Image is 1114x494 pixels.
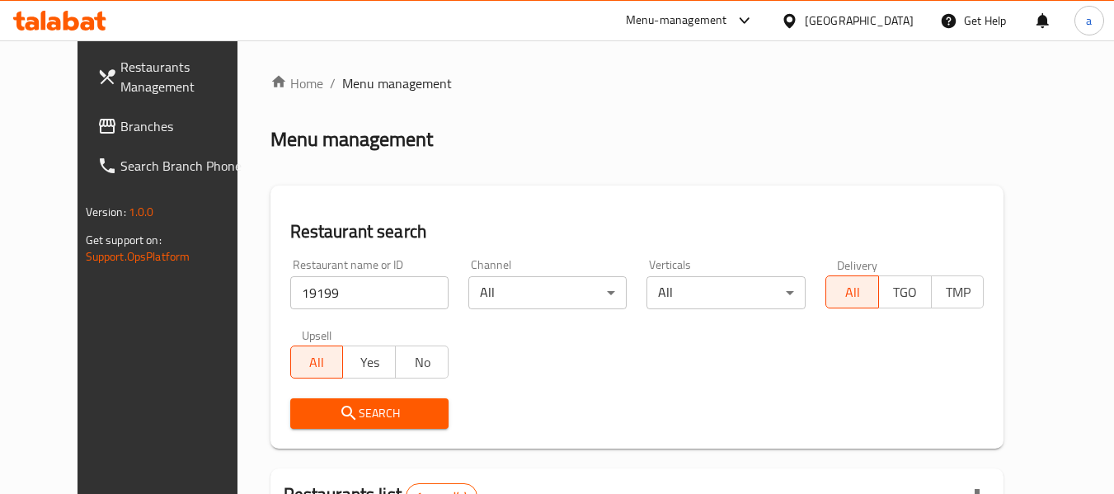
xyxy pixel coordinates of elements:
span: Branches [120,116,251,136]
h2: Restaurant search [290,219,985,244]
span: 1.0.0 [129,201,154,223]
button: All [290,346,344,379]
button: All [825,275,879,308]
div: Menu-management [626,11,727,31]
button: No [395,346,449,379]
input: Search for restaurant name or ID.. [290,276,449,309]
span: Get support on: [86,229,162,251]
span: Search [303,403,435,424]
nav: breadcrumb [270,73,1004,93]
button: TGO [878,275,932,308]
span: TGO [886,280,925,304]
a: Restaurants Management [84,47,264,106]
button: TMP [931,275,985,308]
div: All [646,276,805,309]
button: Search [290,398,449,429]
label: Upsell [302,329,332,341]
span: Menu management [342,73,452,93]
a: Home [270,73,323,93]
a: Support.OpsPlatform [86,246,190,267]
span: TMP [938,280,978,304]
label: Delivery [837,259,878,271]
a: Branches [84,106,264,146]
a: Search Branch Phone [84,146,264,186]
div: All [468,276,627,309]
span: a [1086,12,1092,30]
h2: Menu management [270,126,433,153]
span: Yes [350,351,389,374]
span: All [298,351,337,374]
span: No [402,351,442,374]
span: Restaurants Management [120,57,251,96]
div: [GEOGRAPHIC_DATA] [805,12,914,30]
button: Yes [342,346,396,379]
span: All [833,280,872,304]
span: Search Branch Phone [120,156,251,176]
li: / [330,73,336,93]
span: Version: [86,201,126,223]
